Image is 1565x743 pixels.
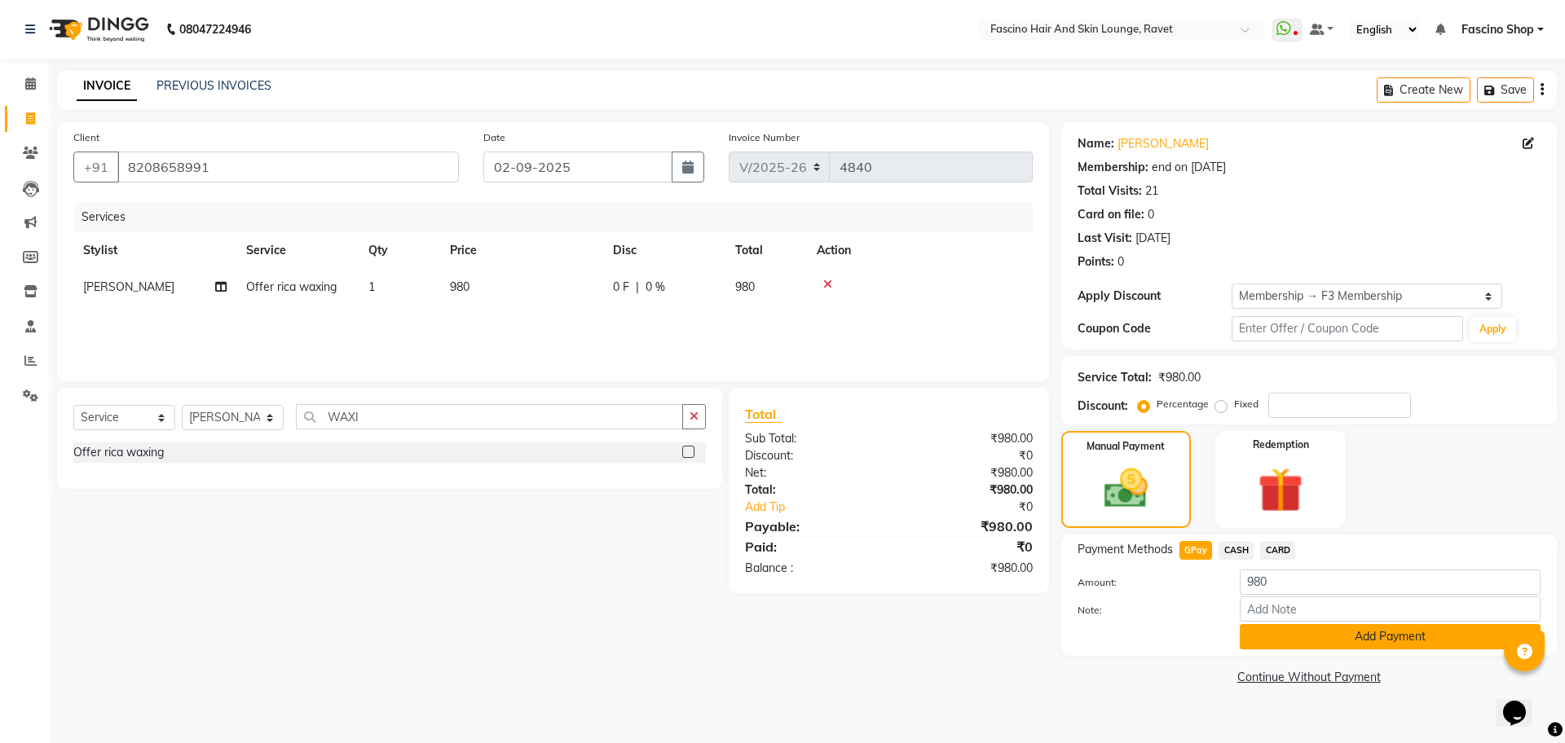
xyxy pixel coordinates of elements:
input: Search by Name/Mobile/Email/Code [117,152,459,182]
div: Name: [1078,135,1114,152]
a: PREVIOUS INVOICES [156,78,271,93]
div: Services [75,202,1045,232]
span: Fascino Shop [1461,21,1534,38]
div: Total: [733,481,888,499]
span: 0 % [646,279,665,296]
b: 08047224946 [179,7,251,52]
span: 1 [368,279,375,294]
span: 0 F [613,279,629,296]
input: Add Note [1240,596,1541,622]
a: Add Tip [733,499,915,516]
div: ₹980.00 [888,464,1044,481]
label: Fixed [1234,397,1259,411]
a: INVOICE [77,72,137,101]
span: 980 [450,279,469,294]
div: ₹980.00 [1158,369,1201,386]
input: Amount [1240,569,1541,595]
button: Apply [1470,317,1516,341]
div: Offer rica waxing [73,444,164,461]
label: Client [73,130,99,145]
div: Membership: [1078,159,1148,176]
img: logo [42,7,153,52]
iframe: chat widget [1497,678,1549,727]
span: Total [745,406,782,423]
div: 0 [1148,206,1154,223]
div: ₹980.00 [888,560,1044,577]
a: Continue Without Payment [1065,669,1554,686]
span: CASH [1219,541,1254,560]
img: _cash.svg [1091,464,1162,513]
div: Discount: [733,447,888,464]
div: Last Visit: [1078,230,1132,247]
span: | [636,279,639,296]
th: Price [440,232,603,269]
div: Card on file: [1078,206,1144,223]
div: end on [DATE] [1152,159,1226,176]
input: Search or Scan [296,404,683,429]
div: Apply Discount [1078,288,1232,305]
th: Action [807,232,1033,269]
button: Add Payment [1240,624,1541,649]
div: ₹980.00 [888,517,1044,536]
div: ₹0 [915,499,1044,516]
div: Balance : [733,560,888,577]
label: Amount: [1065,575,1228,590]
button: Save [1477,77,1534,103]
span: Offer rica waxing [246,279,337,294]
th: Disc [603,232,725,269]
div: ₹980.00 [888,481,1044,499]
img: _gift.svg [1244,462,1317,518]
th: Stylist [73,232,236,269]
span: GPay [1179,541,1213,560]
div: ₹980.00 [888,430,1044,447]
div: Discount: [1078,398,1128,415]
div: 21 [1145,182,1158,200]
input: Enter Offer / Coupon Code [1232,316,1463,341]
label: Invoice Number [729,130,800,145]
div: ₹0 [888,537,1044,556]
div: ₹0 [888,447,1044,464]
label: Manual Payment [1087,439,1165,454]
span: Payment Methods [1078,541,1173,558]
label: Percentage [1157,397,1209,411]
label: Date [483,130,505,145]
label: Note: [1065,603,1228,618]
div: Total Visits: [1078,182,1142,200]
label: Redemption [1253,437,1309,452]
span: CARD [1260,541,1295,560]
div: 0 [1118,253,1124,270]
button: Create New [1377,77,1470,103]
div: Payable: [733,517,888,536]
th: Qty [359,232,440,269]
th: Total [725,232,807,269]
div: Coupon Code [1078,320,1232,337]
a: [PERSON_NAME] [1118,135,1209,152]
span: [PERSON_NAME] [83,279,174,294]
span: 980 [735,279,755,294]
th: Service [236,232,359,269]
div: [DATE] [1135,230,1170,247]
div: Paid: [733,537,888,556]
div: Service Total: [1078,369,1152,386]
div: Points: [1078,253,1114,270]
div: Sub Total: [733,430,888,447]
button: +91 [73,152,119,182]
div: Net: [733,464,888,481]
